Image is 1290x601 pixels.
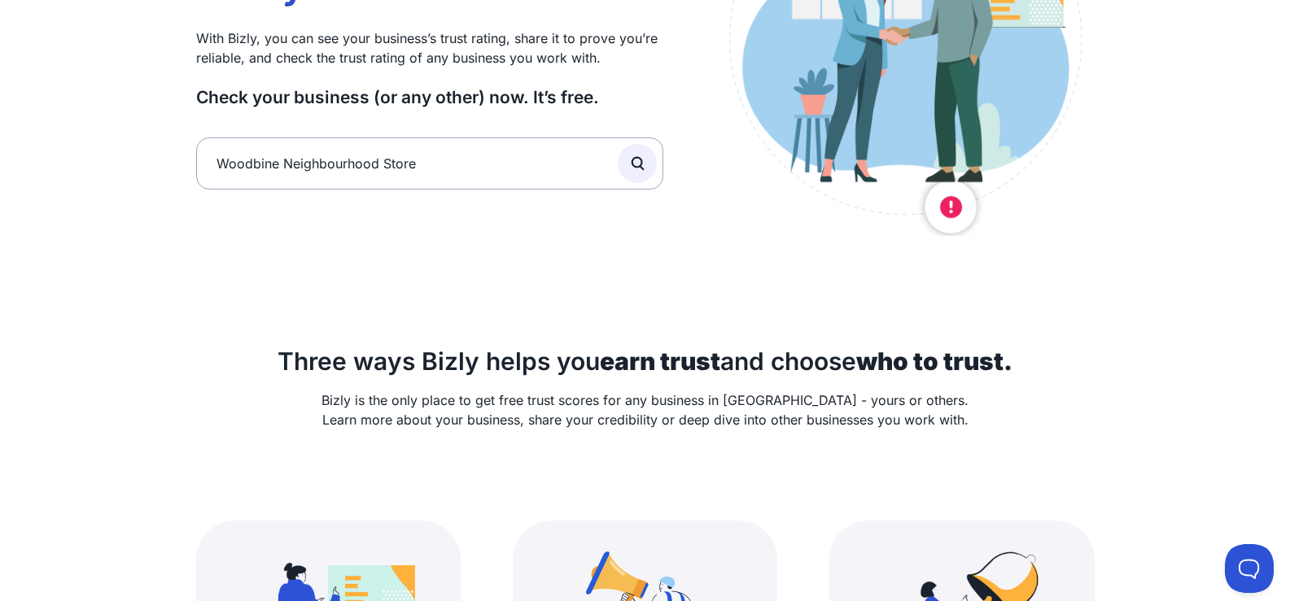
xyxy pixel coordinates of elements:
[1225,544,1274,593] iframe: Toggle Customer Support
[196,390,1095,429] p: Bizly is the only place to get free trust scores for any business in [GEOGRAPHIC_DATA] - yours or...
[600,346,720,376] strong: earn trust
[196,87,664,108] h3: Check your business (or any other) now. It’s free.
[196,346,1095,377] h2: Three ways Bizly helps you and choose
[196,137,664,189] input: Search by Name, ABN or ACN
[856,346,1012,376] strong: who to trust.
[196,28,664,68] p: With Bizly, you can see your business’s trust rating, share it to prove you’re reliable, and chec...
